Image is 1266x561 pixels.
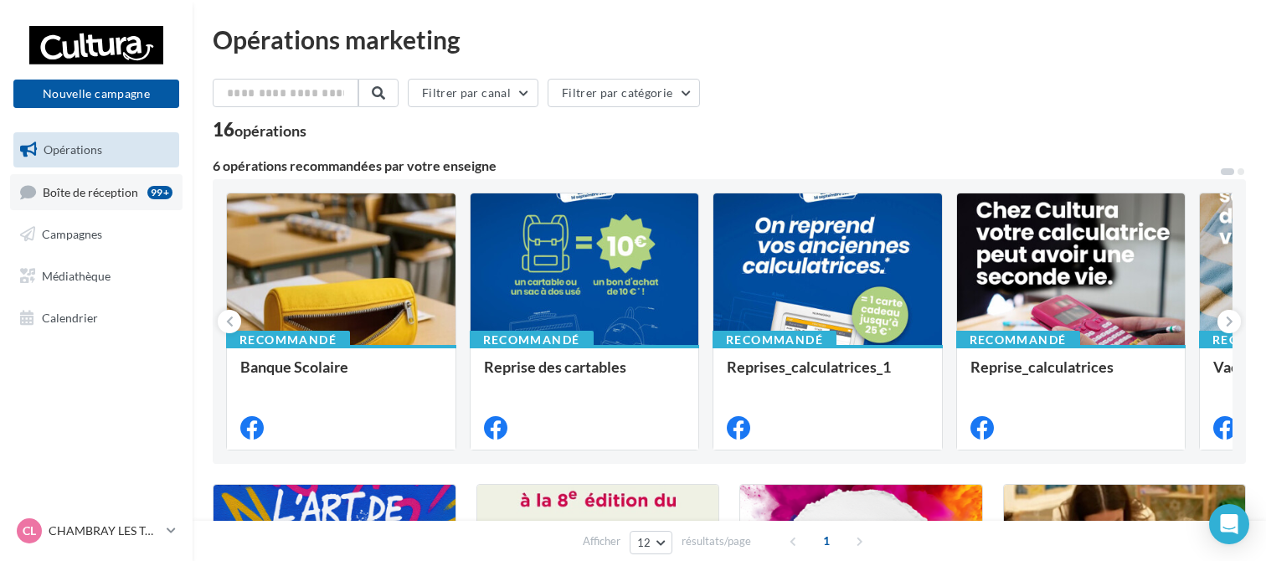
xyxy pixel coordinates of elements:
[42,310,98,324] span: Calendrier
[13,515,179,547] a: CL CHAMBRAY LES TOURS
[213,27,1246,52] div: Opérations marketing
[10,132,183,167] a: Opérations
[240,358,442,392] div: Banque Scolaire
[548,79,700,107] button: Filtrer par catégorie
[23,522,36,539] span: CL
[213,159,1219,172] div: 6 opérations recommandées par votre enseigne
[1209,504,1249,544] div: Open Intercom Messenger
[147,186,172,199] div: 99+
[956,331,1080,349] div: Recommandé
[10,301,183,336] a: Calendrier
[226,331,350,349] div: Recommandé
[213,121,306,139] div: 16
[637,536,651,549] span: 12
[713,331,836,349] div: Recommandé
[630,531,672,554] button: 12
[234,123,306,138] div: opérations
[13,80,179,108] button: Nouvelle campagne
[408,79,538,107] button: Filtrer par canal
[682,533,751,549] span: résultats/page
[583,533,620,549] span: Afficher
[42,227,102,241] span: Campagnes
[10,217,183,252] a: Campagnes
[813,528,840,554] span: 1
[10,259,183,294] a: Médiathèque
[43,184,138,198] span: Boîte de réception
[470,331,594,349] div: Recommandé
[49,522,160,539] p: CHAMBRAY LES TOURS
[970,358,1172,392] div: Reprise_calculatrices
[10,174,183,210] a: Boîte de réception99+
[727,358,929,392] div: Reprises_calculatrices_1
[484,358,686,392] div: Reprise des cartables
[44,142,102,157] span: Opérations
[42,269,111,283] span: Médiathèque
